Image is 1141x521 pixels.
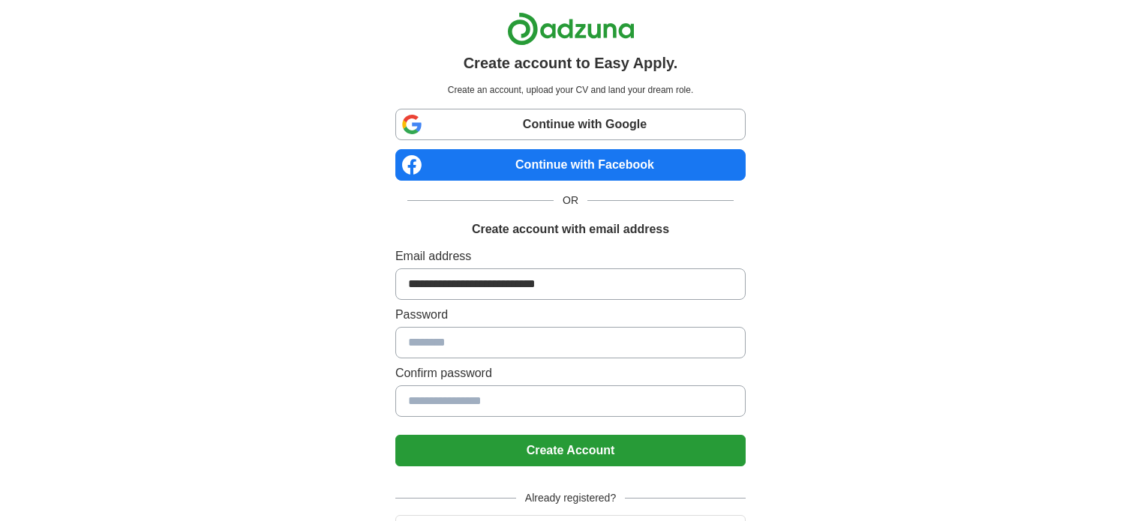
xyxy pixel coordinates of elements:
[507,12,635,46] img: Adzuna logo
[395,109,746,140] a: Continue with Google
[516,490,625,506] span: Already registered?
[395,364,746,382] label: Confirm password
[395,149,746,181] a: Continue with Facebook
[554,193,587,208] span: OR
[472,220,669,238] h1: Create account with email address
[395,435,746,466] button: Create Account
[395,247,746,265] label: Email address
[398,83,743,97] p: Create an account, upload your CV and land your dream role.
[395,306,746,324] label: Password
[464,52,678,74] h1: Create account to Easy Apply.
